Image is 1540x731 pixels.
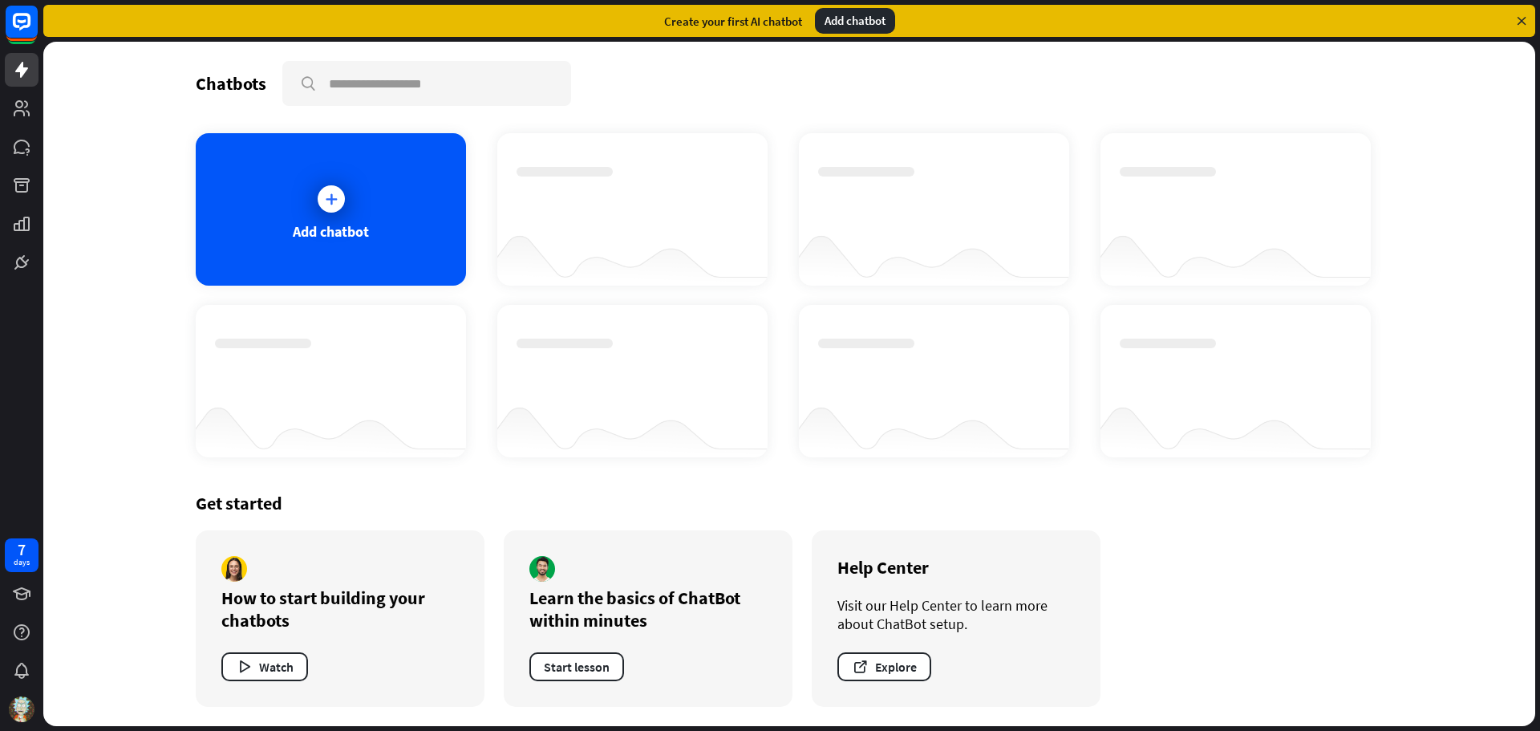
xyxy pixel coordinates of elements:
[14,557,30,568] div: days
[221,587,459,632] div: How to start building your chatbots
[196,72,266,95] div: Chatbots
[5,538,38,572] a: 7 days
[837,596,1075,633] div: Visit our Help Center to learn more about ChatBot setup.
[221,652,308,681] button: Watch
[293,222,369,241] div: Add chatbot
[196,492,1383,514] div: Get started
[529,587,767,632] div: Learn the basics of ChatBot within minutes
[837,652,931,681] button: Explore
[529,652,624,681] button: Start lesson
[18,542,26,557] div: 7
[815,8,895,34] div: Add chatbot
[664,14,802,29] div: Create your first AI chatbot
[529,556,555,582] img: author
[13,6,61,55] button: Open LiveChat chat widget
[221,556,247,582] img: author
[837,556,1075,579] div: Help Center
